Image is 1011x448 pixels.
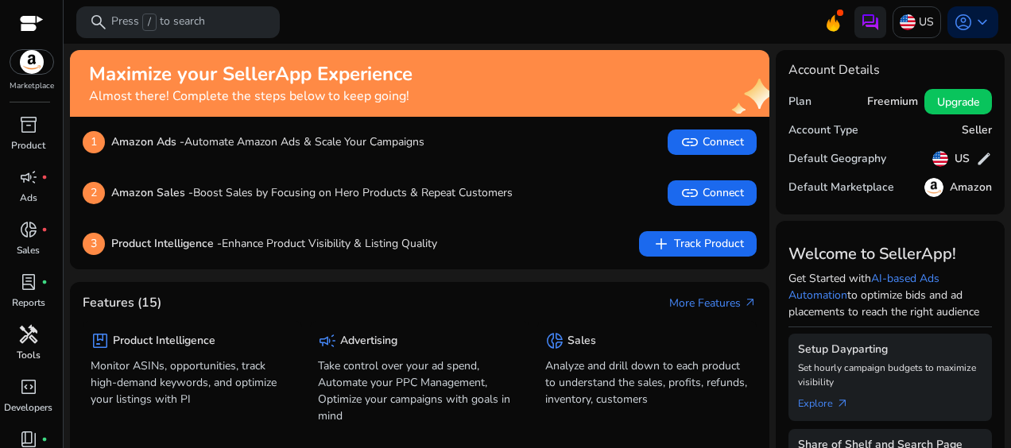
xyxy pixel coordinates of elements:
[83,131,105,153] p: 1
[798,389,862,411] a: Explorearrow_outward
[20,191,37,205] p: Ads
[19,168,38,187] span: campaign
[867,95,918,109] h5: Freemium
[91,357,294,407] p: Monitor ASINs, opportunities, track high-demand keywords, and optimize your listings with PI
[89,63,413,86] h2: Maximize your SellerApp Experience
[83,295,161,311] h4: Features (15)
[744,296,757,309] span: arrow_outward
[545,331,564,350] span: donut_small
[669,295,757,311] a: More Featuresarrow_outward
[954,13,973,32] span: account_circle
[788,153,886,166] h5: Default Geography
[798,361,982,389] p: Set hourly campaign budgets to maximize visibility
[19,272,38,292] span: lab_profile
[567,334,596,348] h5: Sales
[83,182,105,204] p: 2
[668,180,757,206] button: linkConnect
[19,220,38,239] span: donut_small
[111,134,184,149] b: Amazon Ads -
[318,331,337,350] span: campaign
[4,400,52,415] p: Developers
[10,50,53,74] img: amazon.svg
[788,270,992,320] p: Get Started with to optimize bids and ad placements to reach the right audience
[919,8,934,36] p: US
[111,14,205,31] p: Press to search
[652,234,744,253] span: Track Product
[545,357,749,407] p: Analyze and drill down to each product to understand the sales, profits, refunds, inventory, cust...
[111,235,437,252] p: Enhance Product Visibility & Listing Quality
[41,174,48,180] span: fiber_manual_record
[788,95,812,109] h5: Plan
[142,14,157,31] span: /
[652,234,671,253] span: add
[798,343,982,357] h5: Setup Dayparting
[973,13,992,32] span: keyboard_arrow_down
[924,89,992,114] button: Upgrade
[836,397,849,410] span: arrow_outward
[12,295,45,310] p: Reports
[41,226,48,233] span: fiber_manual_record
[962,124,992,137] h5: Seller
[924,178,943,197] img: amazon.svg
[19,115,38,134] span: inventory_2
[680,133,744,152] span: Connect
[318,357,521,424] p: Take control over your ad spend, Automate your PPC Management, Optimize your campaigns with goals...
[976,151,992,167] span: edit
[668,129,757,155] button: linkConnect
[680,133,699,152] span: link
[19,377,38,396] span: code_blocks
[91,331,110,350] span: package
[111,184,513,201] p: Boost Sales by Focusing on Hero Products & Repeat Customers
[111,236,222,251] b: Product Intelligence -
[11,138,45,153] p: Product
[111,185,193,200] b: Amazon Sales -
[788,271,939,303] a: AI-based Ads Automation
[10,80,54,92] p: Marketplace
[17,243,40,257] p: Sales
[680,183,699,203] span: link
[89,13,108,32] span: search
[680,183,744,203] span: Connect
[111,133,424,150] p: Automate Amazon Ads & Scale Your Campaigns
[41,436,48,442] span: fiber_manual_record
[17,348,41,362] p: Tools
[89,89,413,104] h4: Almost there! Complete the steps below to keep going!
[932,151,948,167] img: us.svg
[788,245,992,264] h3: Welcome to SellerApp!
[788,63,992,78] h4: Account Details
[83,233,105,255] p: 3
[113,334,215,348] h5: Product Intelligence
[41,279,48,285] span: fiber_manual_record
[950,181,992,195] h5: Amazon
[788,124,858,137] h5: Account Type
[19,325,38,344] span: handyman
[900,14,916,30] img: us.svg
[639,231,757,257] button: addTrack Product
[937,94,979,110] span: Upgrade
[788,181,894,195] h5: Default Marketplace
[340,334,397,348] h5: Advertising
[955,153,970,166] h5: US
